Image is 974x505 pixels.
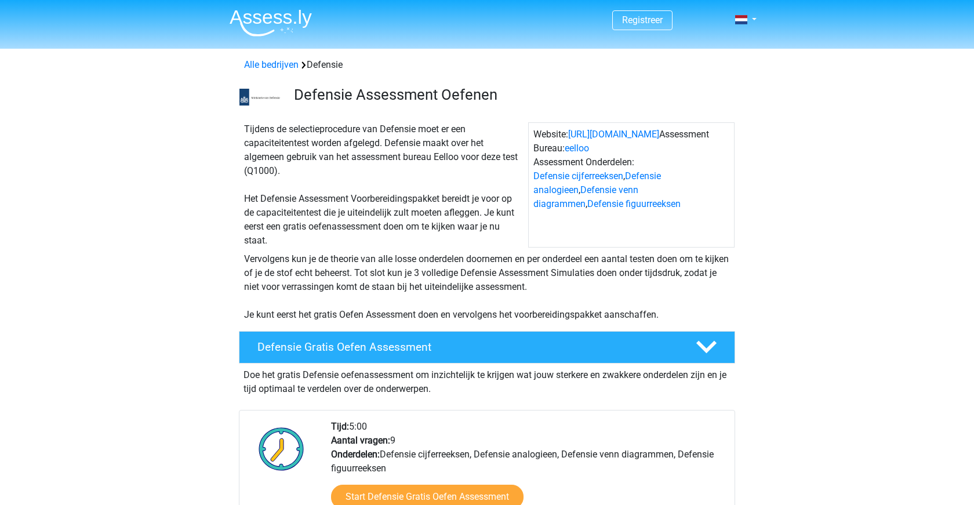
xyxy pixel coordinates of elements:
a: Defensie figuurreeksen [587,198,681,209]
a: Defensie cijferreeksen [533,170,623,181]
b: Onderdelen: [331,449,380,460]
a: Defensie analogieen [533,170,661,195]
a: Defensie Gratis Oefen Assessment [234,331,740,364]
a: Alle bedrijven [244,59,299,70]
img: Assessly [230,9,312,37]
h4: Defensie Gratis Oefen Assessment [257,340,677,354]
img: Klok [252,420,311,478]
div: Tijdens de selectieprocedure van Defensie moet er een capaciteitentest worden afgelegd. Defensie ... [239,122,528,248]
b: Tijd: [331,421,349,432]
a: Defensie venn diagrammen [533,184,638,209]
div: Vervolgens kun je de theorie van alle losse onderdelen doornemen en per onderdeel een aantal test... [239,252,735,322]
div: Website: Assessment Bureau: Assessment Onderdelen: , , , [528,122,735,248]
h3: Defensie Assessment Oefenen [294,86,726,104]
a: Registreer [622,14,663,26]
div: Doe het gratis Defensie oefenassessment om inzichtelijk te krijgen wat jouw sterkere en zwakkere ... [239,364,735,396]
a: [URL][DOMAIN_NAME] [568,129,659,140]
b: Aantal vragen: [331,435,390,446]
a: eelloo [565,143,589,154]
div: Defensie [239,58,735,72]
